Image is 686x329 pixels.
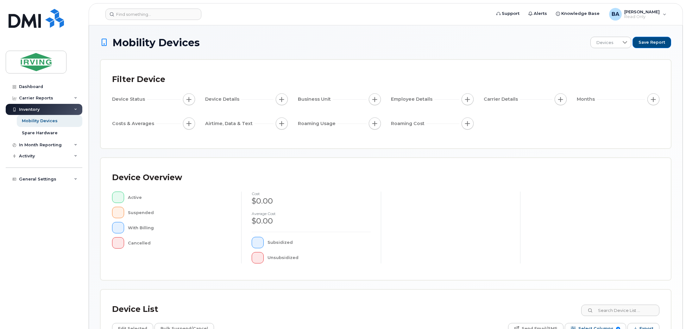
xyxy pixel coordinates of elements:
div: Cancelled [128,237,231,249]
div: Device List [112,301,158,318]
div: Unsubsidized [267,252,371,263]
span: Business Unit [298,96,333,103]
span: Save Report [639,40,665,45]
div: Active [128,192,231,203]
div: With Billing [128,222,231,233]
h4: cost [252,192,370,196]
span: Roaming Usage [298,120,337,127]
span: Carrier Details [484,96,520,103]
span: Airtime, Data & Text [205,120,255,127]
span: Mobility Devices [112,37,200,48]
span: Device Status [112,96,147,103]
span: Costs & Averages [112,120,156,127]
div: Device Overview [112,169,182,186]
span: Roaming Cost [391,120,426,127]
span: Devices [591,37,619,48]
div: Suspended [128,207,231,218]
div: Subsidized [267,237,371,248]
div: Filter Device [112,71,165,88]
div: $0.00 [252,216,370,226]
h4: Average cost [252,212,370,216]
span: Months [577,96,597,103]
button: Save Report [633,37,671,48]
input: Search Device List ... [581,305,659,316]
div: $0.00 [252,196,370,206]
span: Employee Details [391,96,434,103]
span: Device Details [205,96,241,103]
